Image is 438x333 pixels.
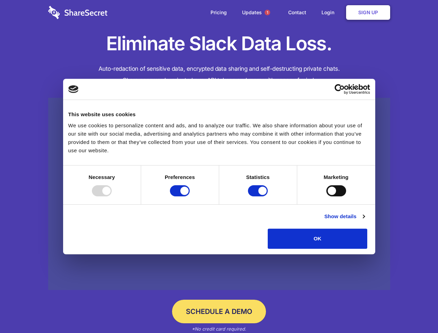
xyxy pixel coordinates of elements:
a: Login [315,2,345,23]
a: Schedule a Demo [172,300,266,323]
strong: Necessary [89,174,115,180]
a: Wistia video thumbnail [48,98,390,290]
a: Contact [281,2,313,23]
div: We use cookies to personalize content and ads, and to analyze our traffic. We also share informat... [68,121,370,155]
a: Sign Up [346,5,390,20]
span: 1 [265,10,270,15]
div: This website uses cookies [68,110,370,119]
a: Usercentrics Cookiebot - opens in a new window [309,84,370,94]
a: Show details [324,212,364,221]
img: logo-wordmark-white-trans-d4663122ce5f474addd5e946df7df03e33cb6a1c49d2221995e7729f52c070b2.svg [48,6,108,19]
strong: Preferences [165,174,195,180]
h1: Eliminate Slack Data Loss. [48,31,390,56]
button: OK [268,229,367,249]
strong: Marketing [324,174,349,180]
img: logo [68,85,79,93]
em: *No credit card required. [192,326,246,332]
a: Pricing [204,2,234,23]
h4: Auto-redaction of sensitive data, encrypted data sharing and self-destructing private chats. Shar... [48,63,390,86]
strong: Statistics [246,174,270,180]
